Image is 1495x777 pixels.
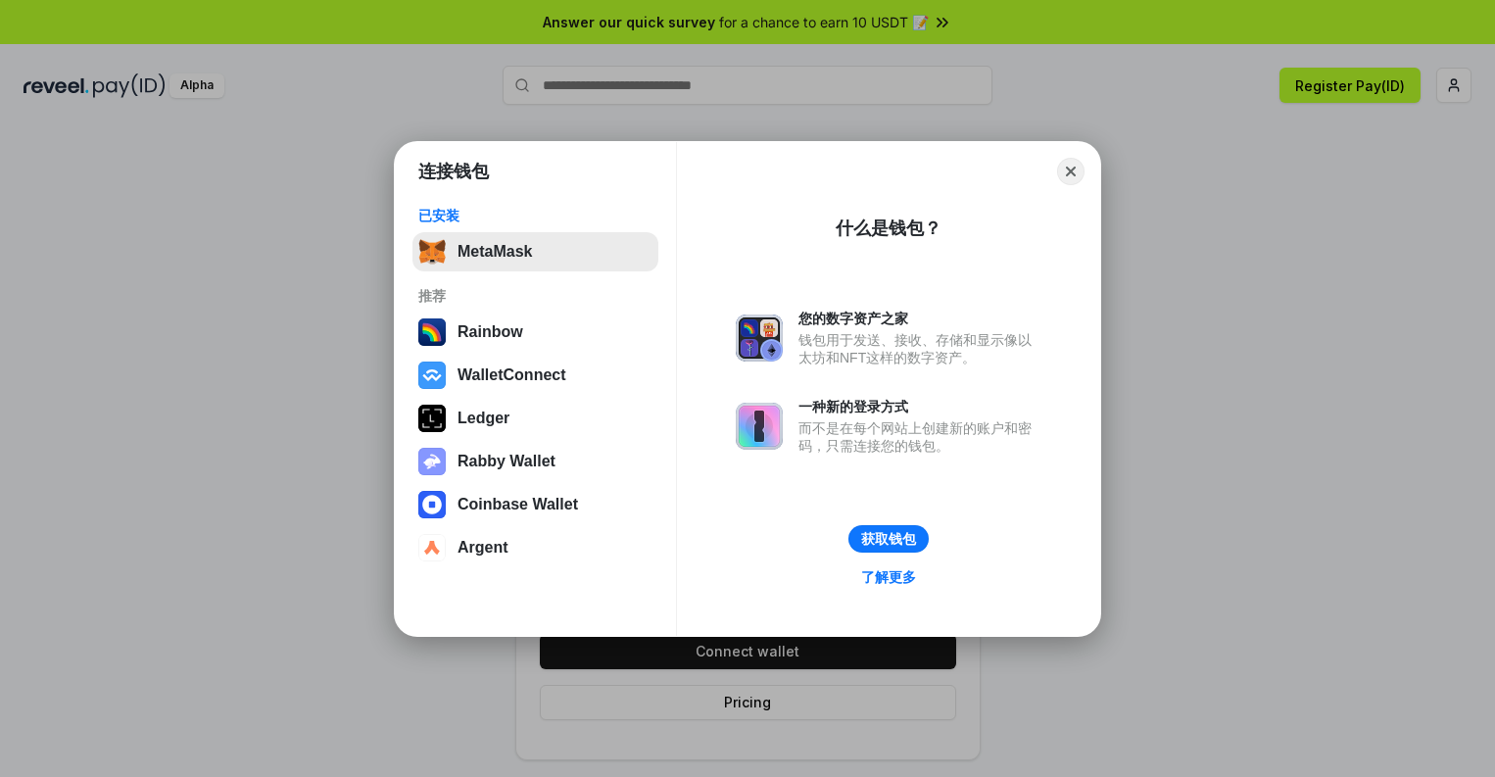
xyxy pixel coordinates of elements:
div: 一种新的登录方式 [798,398,1041,415]
img: svg+xml,%3Csvg%20xmlns%3D%22http%3A%2F%2Fwww.w3.org%2F2000%2Fsvg%22%20fill%3D%22none%22%20viewBox... [418,448,446,475]
img: svg+xml,%3Csvg%20xmlns%3D%22http%3A%2F%2Fwww.w3.org%2F2000%2Fsvg%22%20fill%3D%22none%22%20viewBox... [736,403,783,450]
div: 已安装 [418,207,652,224]
button: Ledger [412,399,658,438]
div: Rainbow [458,323,523,341]
button: 获取钱包 [848,525,929,553]
button: Argent [412,528,658,567]
div: 了解更多 [861,568,916,586]
div: WalletConnect [458,366,566,384]
button: MetaMask [412,232,658,271]
img: svg+xml,%3Csvg%20xmlns%3D%22http%3A%2F%2Fwww.w3.org%2F2000%2Fsvg%22%20width%3D%2228%22%20height%3... [418,405,446,432]
img: svg+xml,%3Csvg%20fill%3D%22none%22%20height%3D%2233%22%20viewBox%3D%220%200%2035%2033%22%20width%... [418,238,446,266]
img: svg+xml,%3Csvg%20width%3D%22120%22%20height%3D%22120%22%20viewBox%3D%220%200%20120%20120%22%20fil... [418,318,446,346]
div: Coinbase Wallet [458,496,578,513]
img: svg+xml,%3Csvg%20width%3D%2228%22%20height%3D%2228%22%20viewBox%3D%220%200%2028%2028%22%20fill%3D... [418,362,446,389]
div: 获取钱包 [861,530,916,548]
div: 什么是钱包？ [836,217,941,240]
a: 了解更多 [849,564,928,590]
h1: 连接钱包 [418,160,489,183]
img: svg+xml,%3Csvg%20width%3D%2228%22%20height%3D%2228%22%20viewBox%3D%220%200%2028%2028%22%20fill%3D... [418,534,446,561]
div: MetaMask [458,243,532,261]
button: Rabby Wallet [412,442,658,481]
button: WalletConnect [412,356,658,395]
div: Ledger [458,410,509,427]
img: svg+xml,%3Csvg%20width%3D%2228%22%20height%3D%2228%22%20viewBox%3D%220%200%2028%2028%22%20fill%3D... [418,491,446,518]
button: Rainbow [412,313,658,352]
div: 您的数字资产之家 [798,310,1041,327]
div: Argent [458,539,508,557]
div: 而不是在每个网站上创建新的账户和密码，只需连接您的钱包。 [798,419,1041,455]
button: Coinbase Wallet [412,485,658,524]
div: Rabby Wallet [458,453,555,470]
div: 推荐 [418,287,652,305]
button: Close [1057,158,1085,185]
img: svg+xml,%3Csvg%20xmlns%3D%22http%3A%2F%2Fwww.w3.org%2F2000%2Fsvg%22%20fill%3D%22none%22%20viewBox... [736,315,783,362]
div: 钱包用于发送、接收、存储和显示像以太坊和NFT这样的数字资产。 [798,331,1041,366]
